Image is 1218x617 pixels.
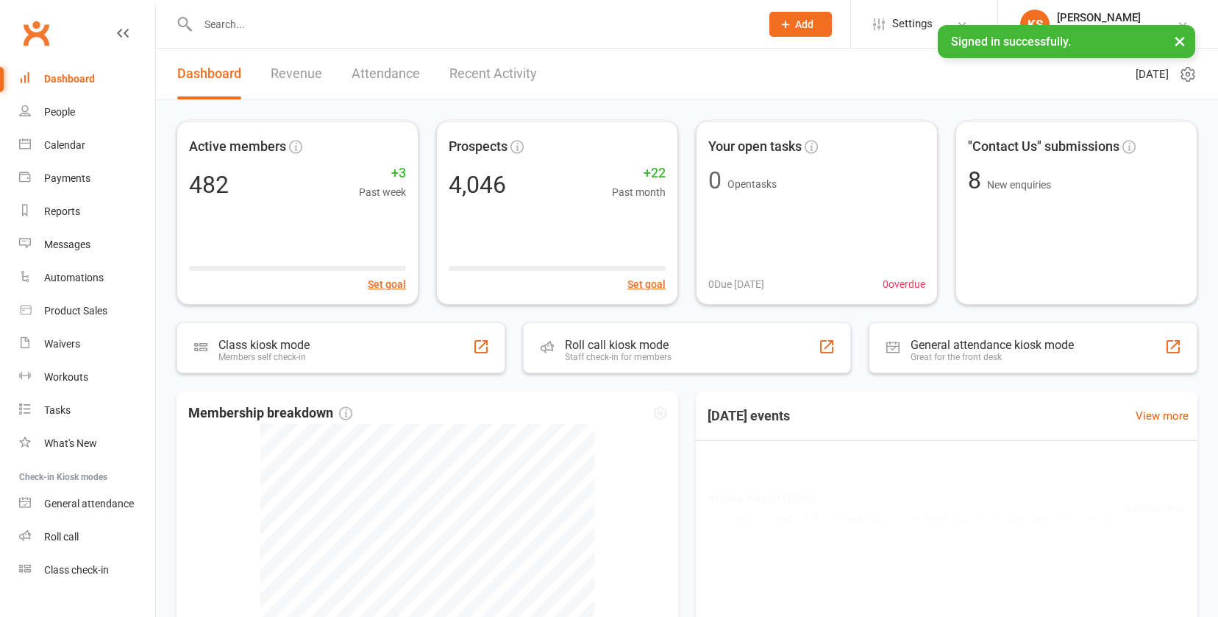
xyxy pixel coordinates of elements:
[449,136,508,158] span: Prospects
[44,139,85,151] div: Calendar
[1124,499,1186,515] span: 0 / 0 attendees
[449,49,537,99] a: Recent Activity
[1057,24,1141,38] div: Coastal All-Stars
[1020,10,1050,39] div: KS
[968,136,1119,158] span: "Contact Us" submissions
[271,49,322,99] a: Revenue
[1167,25,1193,57] button: ×
[44,172,90,184] div: Payments
[44,73,95,85] div: Dashboard
[44,531,79,543] div: Roll call
[44,404,71,416] div: Tasks
[612,184,666,200] span: Past month
[1136,407,1189,425] a: View more
[1057,11,1141,24] div: [PERSON_NAME]
[44,205,80,217] div: Reports
[708,276,764,292] span: 0 Due [DATE]
[359,184,406,200] span: Past week
[352,49,420,99] a: Attendance
[44,305,107,317] div: Product Sales
[359,163,406,184] span: +3
[44,437,97,449] div: What's New
[708,169,722,192] div: 0
[19,328,155,361] a: Waivers
[18,15,54,52] a: Clubworx
[19,129,155,162] a: Calendar
[565,338,672,352] div: Roll call kiosk mode
[19,295,155,328] a: Product Sales
[1136,66,1169,83] span: [DATE]
[44,272,104,283] div: Automations
[44,371,88,383] div: Workouts
[44,106,75,118] div: People
[795,18,813,30] span: Add
[218,338,310,352] div: Class kiosk mode
[19,394,155,427] a: Tasks
[987,179,1051,191] span: New enquiries
[911,352,1074,362] div: Great for the front desk
[189,136,286,158] span: Active members
[177,49,241,99] a: Dashboard
[19,228,155,261] a: Messages
[769,12,832,37] button: Add
[727,178,777,190] span: Open tasks
[565,352,672,362] div: Staff check-in for members
[19,554,155,587] a: Class kiosk mode
[627,276,666,292] button: Set goal
[19,521,155,554] a: Roll call
[19,361,155,394] a: Workouts
[449,173,506,197] div: 4,046
[19,261,155,295] a: Automations
[708,510,1111,526] span: 10:00AM - 2:00PM | [PERSON_NAME] [PERSON_NAME] | [US_STATE][GEOGRAPHIC_DATA]
[883,276,925,292] span: 0 overdue
[19,195,155,228] a: Reports
[368,276,406,292] button: Set goal
[44,564,109,576] div: Class check-in
[19,487,155,521] a: General attendance kiosk mode
[892,7,933,40] span: Settings
[708,136,802,158] span: Your open tasks
[19,427,155,460] a: What's New
[193,14,750,35] input: Search...
[19,63,155,96] a: Dashboard
[44,338,80,350] div: Waivers
[696,403,802,429] h3: [DATE] events
[44,239,90,250] div: Messages
[218,352,310,362] div: Members self check-in
[19,162,155,195] a: Payments
[911,338,1074,352] div: General attendance kiosk mode
[968,166,987,194] span: 8
[44,498,134,510] div: General attendance
[951,35,1071,49] span: Signed in successfully.
[188,403,352,424] span: Membership breakdown
[612,163,666,184] span: +22
[19,96,155,129] a: People
[189,173,229,197] div: 482
[708,489,1111,508] span: Alyssa Admin (Gym)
